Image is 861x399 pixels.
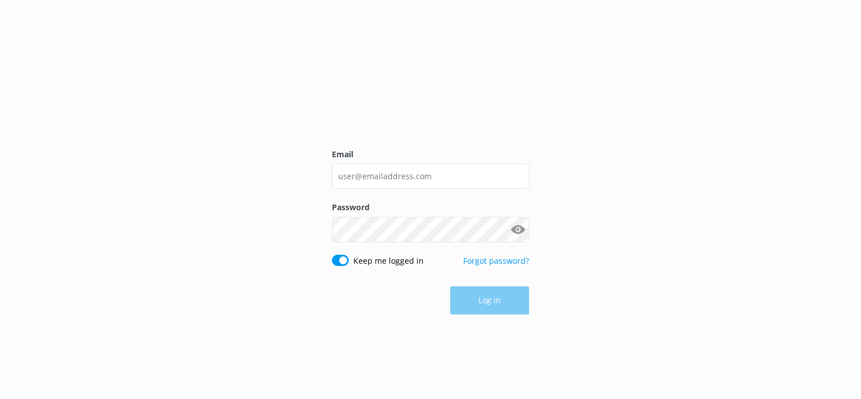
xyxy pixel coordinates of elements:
[463,255,529,266] a: Forgot password?
[507,218,529,241] button: Show password
[332,148,529,161] label: Email
[332,201,529,214] label: Password
[332,163,529,189] input: user@emailaddress.com
[353,255,424,267] label: Keep me logged in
